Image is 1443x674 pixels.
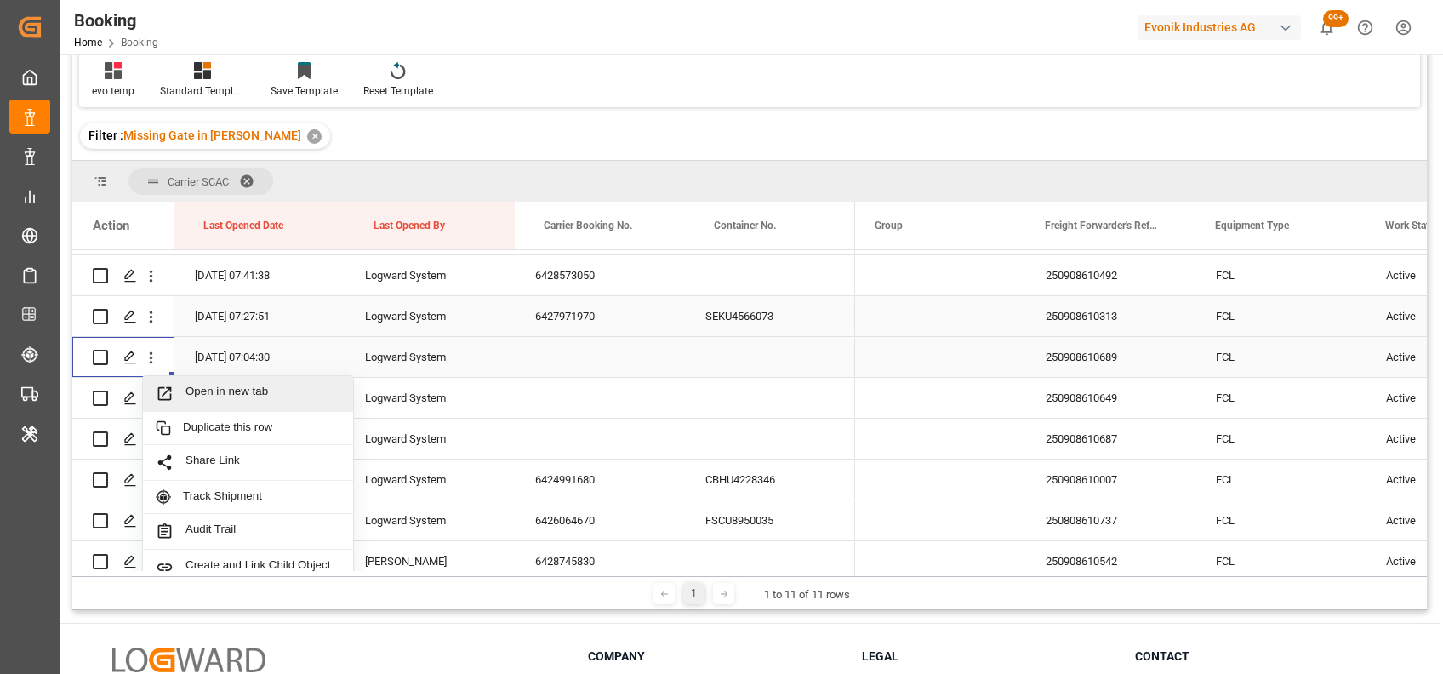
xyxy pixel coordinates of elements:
[544,220,632,231] span: Carrier Booking No.
[714,220,776,231] span: Container No.
[72,500,855,541] div: Press SPACE to select this row.
[271,83,338,99] div: Save Template
[1195,255,1366,295] div: FCL
[1135,648,1387,665] h3: Contact
[1025,460,1195,500] div: 250908610007
[72,419,855,460] div: Press SPACE to select this row.
[160,83,245,99] div: Standard Templates
[1025,541,1195,581] div: 250908610542
[1195,378,1366,418] div: FCL
[515,255,685,295] div: 6428573050
[1385,220,1440,231] span: Work Status
[174,255,345,295] div: [DATE] 07:41:38
[174,296,345,336] div: [DATE] 07:27:51
[1138,11,1308,43] button: Evonik Industries AG
[1323,10,1349,27] span: 99+
[345,419,515,459] div: Logward System
[72,460,855,500] div: Press SPACE to select this row.
[123,129,301,142] span: Missing Gate in [PERSON_NAME]
[1025,255,1195,295] div: 250908610492
[515,541,685,581] div: 6428745830
[1195,296,1366,336] div: FCL
[374,220,445,231] span: Last Opened By
[112,648,265,672] img: Logward Logo
[862,648,1114,665] h3: Legal
[1215,220,1289,231] span: Equipment Type
[875,220,903,231] span: Group
[1195,500,1366,540] div: FCL
[515,296,685,336] div: 6427971970
[1195,337,1366,377] div: FCL
[72,296,855,337] div: Press SPACE to select this row.
[685,460,855,500] div: CBHU4228346
[72,378,855,419] div: Press SPACE to select this row.
[1195,541,1366,581] div: FCL
[1195,460,1366,500] div: FCL
[1025,419,1195,459] div: 250908610687
[1025,378,1195,418] div: 250908610649
[1138,15,1301,40] div: Evonik Industries AG
[168,175,229,188] span: Carrier SCAC
[1025,500,1195,540] div: 250808610737
[74,37,102,49] a: Home
[363,83,433,99] div: Reset Template
[345,296,515,336] div: Logward System
[588,648,840,665] h3: Company
[515,460,685,500] div: 6424991680
[1045,220,1159,231] span: Freight Forwarder's Reference No.
[515,500,685,540] div: 6426064670
[685,500,855,540] div: FSCU8950035
[1025,296,1195,336] div: 250908610313
[345,500,515,540] div: Logward System
[88,129,123,142] span: Filter :
[93,218,129,233] div: Action
[74,8,158,33] div: Booking
[345,337,515,377] div: Logward System
[1346,9,1384,47] button: Help Center
[685,296,855,336] div: SEKU4566073
[345,255,515,295] div: Logward System
[92,83,134,99] div: evo temp
[72,541,855,582] div: Press SPACE to select this row.
[345,378,515,418] div: Logward System
[1308,9,1346,47] button: show 113 new notifications
[345,541,515,581] div: [PERSON_NAME]
[345,460,515,500] div: Logward System
[1195,419,1366,459] div: FCL
[72,255,855,296] div: Press SPACE to select this row.
[203,220,283,231] span: Last Opened Date
[683,583,704,604] div: 1
[72,337,855,378] div: Press SPACE to select this row.
[307,129,322,144] div: ✕
[764,586,850,603] div: 1 to 11 of 11 rows
[174,337,345,377] div: [DATE] 07:04:30
[1025,337,1195,377] div: 250908610689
